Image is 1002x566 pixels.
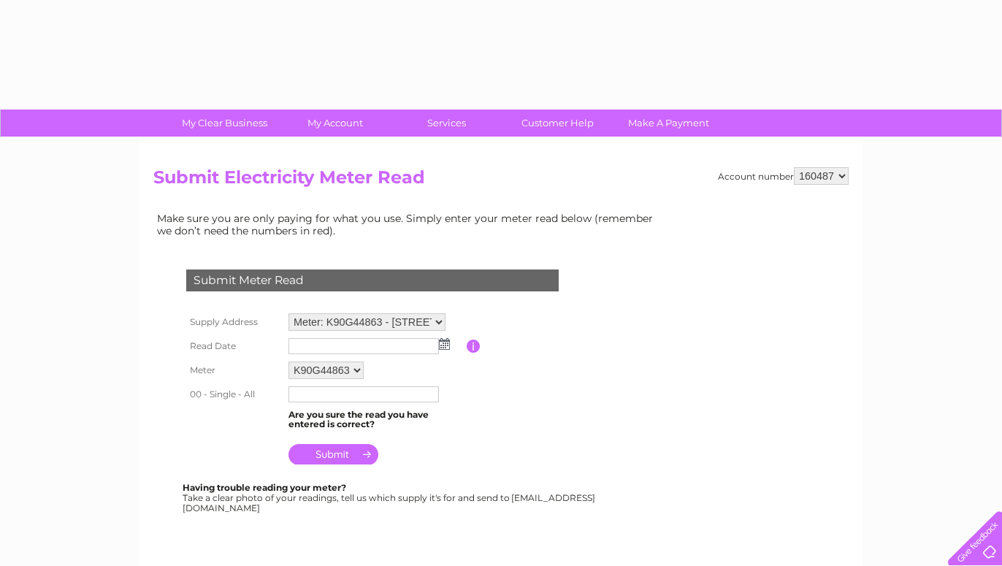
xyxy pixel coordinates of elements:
[153,167,849,195] h2: Submit Electricity Meter Read
[183,334,285,358] th: Read Date
[183,483,597,513] div: Take a clear photo of your readings, tell us which supply it's for and send to [EMAIL_ADDRESS][DO...
[183,310,285,334] th: Supply Address
[186,269,559,291] div: Submit Meter Read
[285,406,467,434] td: Are you sure the read you have entered is correct?
[467,340,481,353] input: Information
[386,110,507,137] a: Services
[439,338,450,350] img: ...
[288,444,378,464] input: Submit
[497,110,618,137] a: Customer Help
[608,110,729,137] a: Make A Payment
[183,383,285,406] th: 00 - Single - All
[164,110,285,137] a: My Clear Business
[275,110,396,137] a: My Account
[183,358,285,383] th: Meter
[718,167,849,185] div: Account number
[183,482,346,493] b: Having trouble reading your meter?
[153,209,665,240] td: Make sure you are only paying for what you use. Simply enter your meter read below (remember we d...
